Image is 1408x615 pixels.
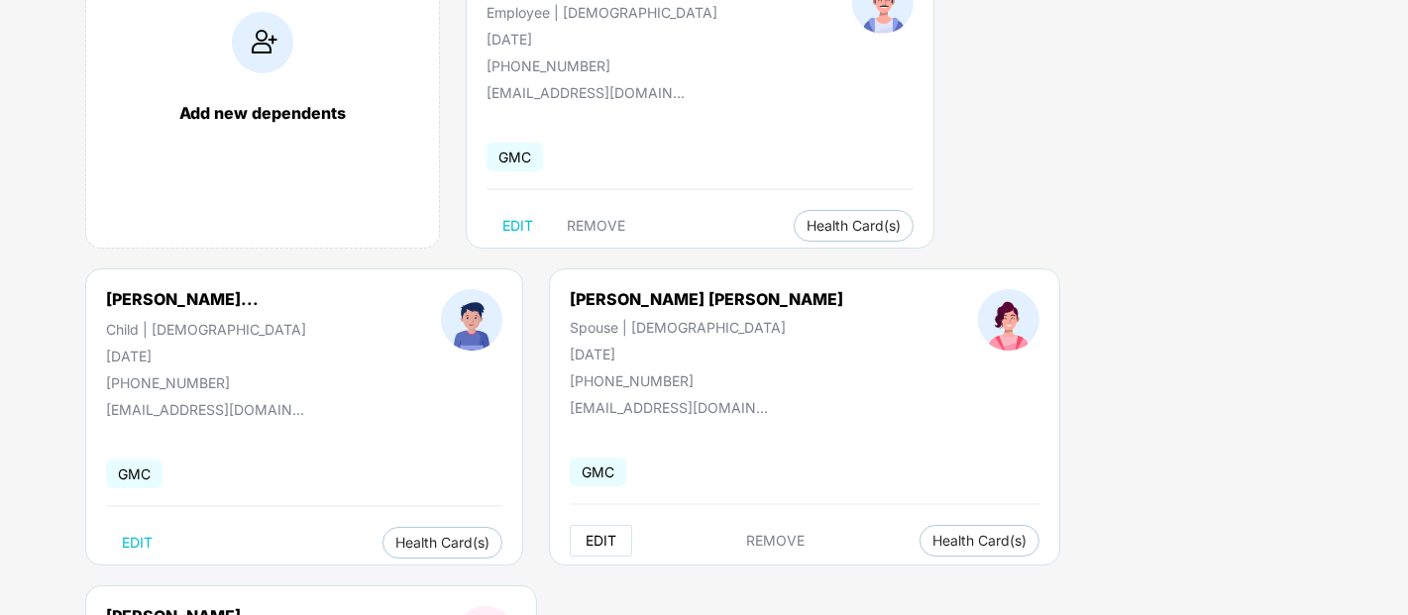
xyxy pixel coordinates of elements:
[382,527,502,559] button: Health Card(s)
[122,535,153,551] span: EDIT
[106,321,306,338] div: Child | [DEMOGRAPHIC_DATA]
[106,527,168,559] button: EDIT
[106,401,304,418] div: [EMAIL_ADDRESS][DOMAIN_NAME]
[502,218,533,234] span: EDIT
[395,538,489,548] span: Health Card(s)
[487,57,717,74] div: [PHONE_NUMBER]
[932,536,1027,546] span: Health Card(s)
[570,458,626,486] span: GMC
[232,12,293,73] img: addIcon
[441,289,502,351] img: profileImage
[794,210,914,242] button: Health Card(s)
[747,533,806,549] span: REMOVE
[978,289,1039,351] img: profileImage
[487,210,549,242] button: EDIT
[570,319,843,336] div: Spouse | [DEMOGRAPHIC_DATA]
[807,221,901,231] span: Health Card(s)
[487,4,717,21] div: Employee | [DEMOGRAPHIC_DATA]
[731,525,821,557] button: REMOVE
[570,399,768,416] div: [EMAIL_ADDRESS][DOMAIN_NAME]
[106,348,306,364] div: [DATE]
[551,210,641,242] button: REMOVE
[570,525,632,557] button: EDIT
[570,289,843,309] div: [PERSON_NAME] [PERSON_NAME]
[106,374,306,391] div: [PHONE_NUMBER]
[487,84,685,101] div: [EMAIL_ADDRESS][DOMAIN_NAME]
[106,460,162,488] span: GMC
[570,346,843,362] div: [DATE]
[487,31,717,48] div: [DATE]
[586,533,616,549] span: EDIT
[567,218,625,234] span: REMOVE
[920,525,1039,557] button: Health Card(s)
[570,372,843,389] div: [PHONE_NUMBER]
[487,143,543,171] span: GMC
[106,289,259,309] div: [PERSON_NAME]...
[106,103,419,123] div: Add new dependents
